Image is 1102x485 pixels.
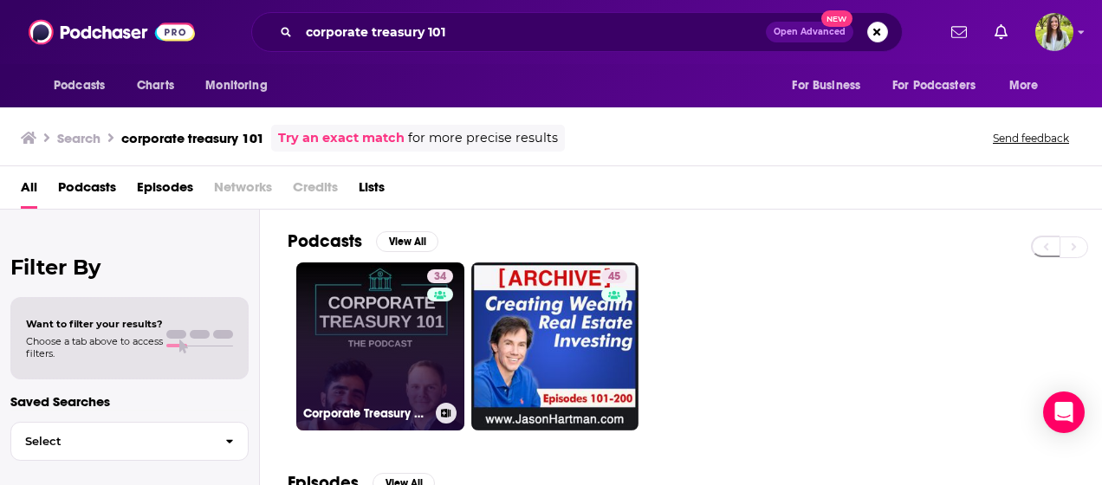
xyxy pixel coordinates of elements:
[944,17,974,47] a: Show notifications dropdown
[26,318,163,330] span: Want to filter your results?
[42,69,127,102] button: open menu
[57,130,100,146] h3: Search
[10,422,249,461] button: Select
[988,131,1074,145] button: Send feedback
[137,173,193,209] a: Episodes
[54,74,105,98] span: Podcasts
[780,69,882,102] button: open menu
[299,18,766,46] input: Search podcasts, credits, & more...
[997,69,1060,102] button: open menu
[1035,13,1073,51] button: Show profile menu
[26,335,163,359] span: Choose a tab above to access filters.
[205,74,267,98] span: Monitoring
[881,69,1001,102] button: open menu
[58,173,116,209] a: Podcasts
[608,268,620,286] span: 45
[10,255,249,280] h2: Filter By
[359,173,385,209] a: Lists
[774,28,846,36] span: Open Advanced
[288,230,438,252] a: PodcastsView All
[471,262,639,430] a: 45
[376,231,438,252] button: View All
[251,12,903,52] div: Search podcasts, credits, & more...
[21,173,37,209] a: All
[766,22,853,42] button: Open AdvancedNew
[434,268,446,286] span: 34
[137,74,174,98] span: Charts
[1035,13,1073,51] img: User Profile
[1009,74,1039,98] span: More
[892,74,976,98] span: For Podcasters
[427,269,453,283] a: 34
[121,130,264,146] h3: corporate treasury 101
[293,173,338,209] span: Credits
[214,173,272,209] span: Networks
[1043,391,1085,433] div: Open Intercom Messenger
[193,69,289,102] button: open menu
[126,69,185,102] a: Charts
[29,16,195,48] img: Podchaser - Follow, Share and Rate Podcasts
[601,269,627,283] a: 45
[792,74,860,98] span: For Business
[408,128,558,148] span: for more precise results
[821,10,852,27] span: New
[988,17,1014,47] a: Show notifications dropdown
[288,230,362,252] h2: Podcasts
[10,393,249,410] p: Saved Searches
[11,436,211,447] span: Select
[296,262,464,430] a: 34Corporate Treasury 101
[1035,13,1073,51] span: Logged in as meaghanyoungblood
[303,406,429,421] h3: Corporate Treasury 101
[278,128,405,148] a: Try an exact match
